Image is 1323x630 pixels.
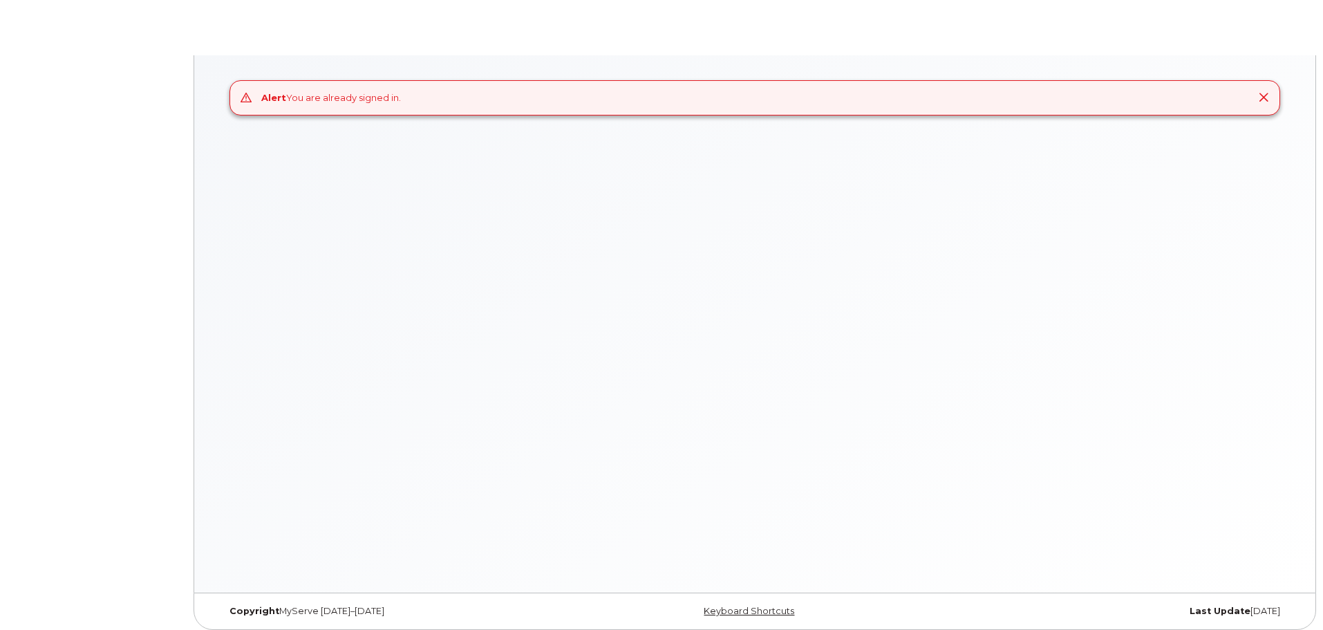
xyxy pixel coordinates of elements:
div: You are already signed in. [261,91,401,104]
strong: Alert [261,92,286,103]
div: MyServe [DATE]–[DATE] [219,606,576,617]
a: Keyboard Shortcuts [704,606,794,616]
strong: Copyright [229,606,279,616]
strong: Last Update [1190,606,1250,616]
div: [DATE] [933,606,1291,617]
